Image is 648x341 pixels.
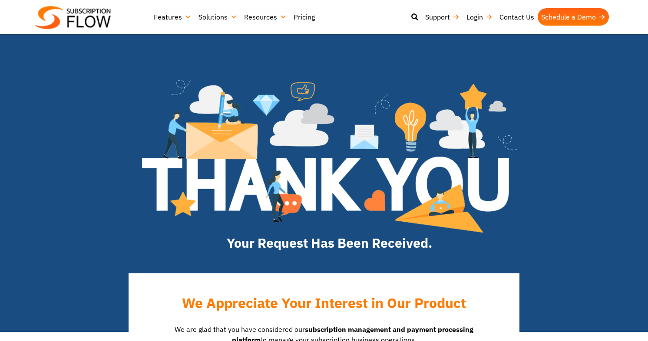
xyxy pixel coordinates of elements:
a: Solutions [195,8,241,26]
a: Resources [241,8,290,26]
strong: Your Request Has Been Received. [227,234,432,251]
a: Contact Us [496,8,538,26]
img: Subscriptionflow [35,6,111,29]
h2: We Appreciate Your Interest in Our Product [155,295,493,311]
a: Schedule a Demo [538,8,609,26]
a: Login [463,8,496,26]
a: Support [422,8,463,26]
a: Features [150,8,195,26]
a: Pricing [290,8,318,26]
img: implementation4 [142,80,517,233]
